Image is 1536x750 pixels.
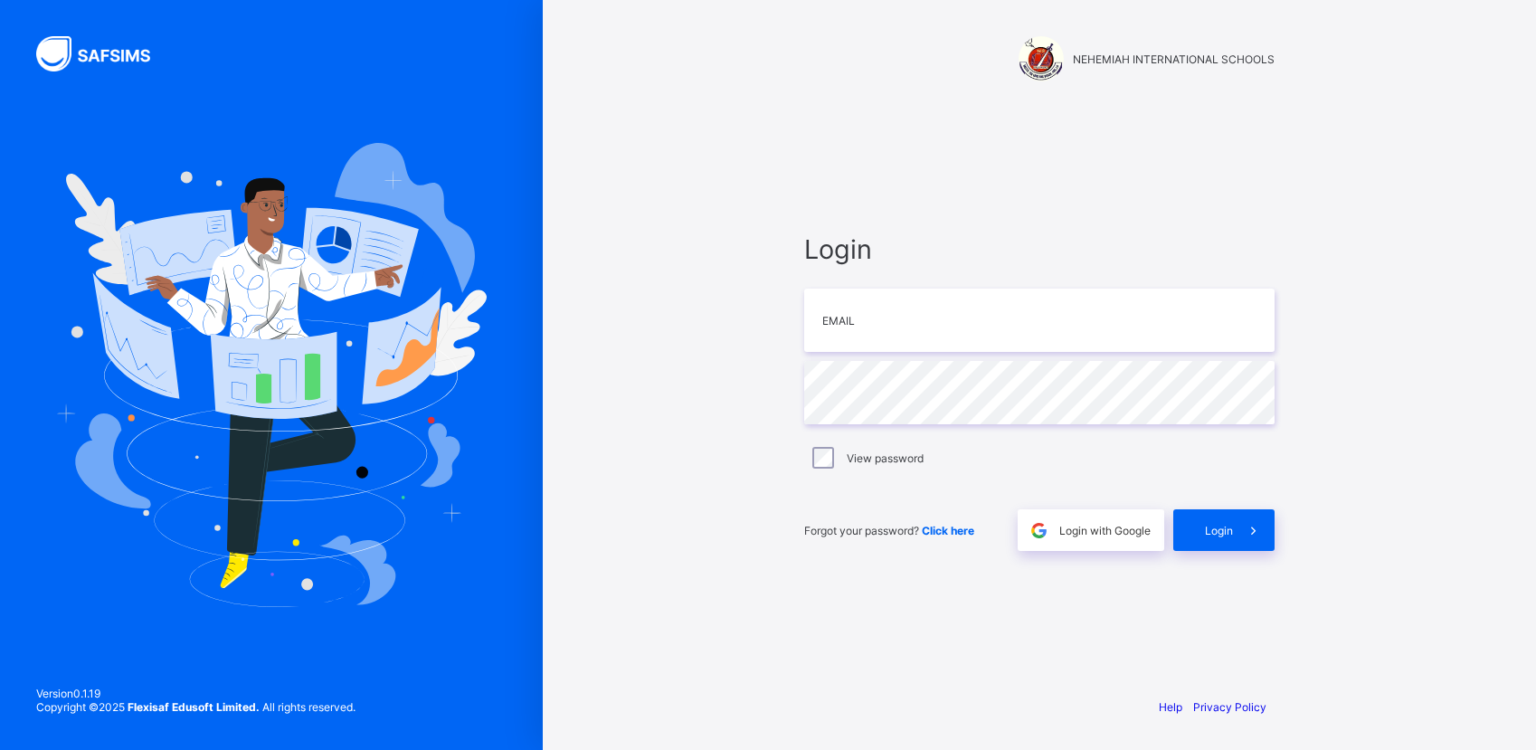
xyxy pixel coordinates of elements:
[36,700,356,714] span: Copyright © 2025 All rights reserved.
[56,143,487,606] img: Hero Image
[804,233,1275,265] span: Login
[1059,524,1151,537] span: Login with Google
[922,524,974,537] a: Click here
[36,687,356,700] span: Version 0.1.19
[128,700,260,714] strong: Flexisaf Edusoft Limited.
[1205,524,1233,537] span: Login
[847,451,924,465] label: View password
[1029,520,1049,541] img: google.396cfc9801f0270233282035f929180a.svg
[1073,52,1275,66] span: NEHEMIAH INTERNATIONAL SCHOOLS
[804,524,974,537] span: Forgot your password?
[1193,700,1266,714] a: Privacy Policy
[36,36,172,71] img: SAFSIMS Logo
[1159,700,1182,714] a: Help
